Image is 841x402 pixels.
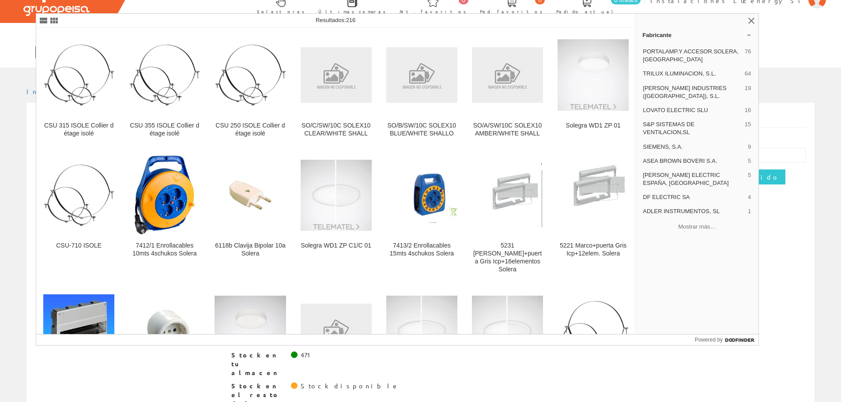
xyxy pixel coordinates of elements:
[472,122,543,138] div: SO/A/SW/10C SOLEX10 AMBER/WHITE SHALL
[643,143,744,151] span: SIEMENS, S.A.
[301,351,314,360] div: 471
[122,148,207,284] a: 7412/1 Enrollacables 10mts 4schukos Solera 7412/1 Enrollacables 10mts 4schukos Solera
[558,301,629,362] img: CSU 160 ISOLE
[301,242,372,250] div: Solegra WD1 ZP C1/C 01
[301,160,372,231] img: Solegra WD1 ZP C1/C 01
[551,28,636,148] a: Solegra WD1 ZP 01 Solegra WD1 ZP 01
[301,47,372,103] img: SO/C/SW/10C SOLEX10 CLEAR/WHITE SHALL
[695,336,723,344] span: Powered by
[346,17,356,23] span: 216
[745,48,751,64] span: 76
[748,193,751,201] span: 4
[129,44,200,106] img: CSU 355 ISOLE Collier d étage isolé
[745,106,751,114] span: 16
[215,296,286,367] img: Solegra WD1 ZP CDP 01
[43,122,114,138] div: CSU 315 ISOLE Collier d étage isolé
[26,87,64,95] a: Inicio
[386,242,457,258] div: 7413/2 Enrollacables 15mts 4schukos Solera
[465,148,550,284] a: 5231 Marco+puerta Gris Icp+16elementos Solera 5231 [PERSON_NAME]+puerta Gris Icp+16elementos Solera
[294,148,379,284] a: Solegra WD1 ZP C1/C 01 Solegra WD1 ZP C1/C 01
[643,120,741,136] span: S&P SISTEMAS DE VENTILACION,SL
[301,382,399,391] div: Stock disponible
[558,242,629,258] div: 5221 Marco+puerta Gris Icp+12elem. Solera
[231,351,284,377] span: Stock en tu almacen
[129,242,200,258] div: 7412/1 Enrollacables 10mts 4schukos Solera
[695,334,759,345] a: Powered by
[558,122,629,130] div: Solegra WD1 ZP 01
[129,304,200,358] img: 517 Base Ii+tt Solera 16a.
[480,7,543,16] span: Ped. favoritos
[745,120,751,136] span: 15
[129,122,200,138] div: CSU 355 ISOLE Collier d étage isolé
[386,47,457,103] img: SO/B/SW/10C SOLEX10 BLUE/WHITE SHALLO
[558,39,629,110] img: Solegra WD1 ZP 01
[643,106,741,114] span: LOVATO ELECTRIC SLU
[215,122,286,138] div: CSU 250 ISOLE Collier d étage isolé
[748,143,751,151] span: 9
[386,296,457,367] img: Solegra D3 ZP C1/C 01
[122,28,207,148] a: CSU 355 ISOLE Collier d étage isolé CSU 355 ISOLE Collier d étage isolé
[43,294,114,368] img: 661 Caja Empotrar P/dist.10 Elem.solera
[257,7,305,16] span: Selectores
[745,70,751,78] span: 64
[36,28,121,148] a: CSU 315 ISOLE Collier d étage isolé CSU 315 ISOLE Collier d étage isolé
[643,193,744,201] span: DF ELECTRIC SA
[386,168,457,223] img: 7413/2 Enrollacables 15mts 4schukos Solera
[643,84,741,100] span: [PERSON_NAME] INDUSTRIES ([GEOGRAPHIC_DATA]), S.L.
[745,84,751,100] span: 19
[318,7,386,16] span: Últimas compras
[558,158,629,233] img: 5221 Marco+puerta Gris Icp+12elem. Solera
[472,47,543,103] img: SO/A/SW/10C SOLEX10 AMBER/WHITE SHALL
[643,48,741,64] span: PORTALAMP.Y ACCESOR.SOLERA, [GEOGRAPHIC_DATA]
[748,207,751,215] span: 1
[134,155,195,235] img: 7412/1 Enrollacables 10mts 4schukos Solera
[207,28,293,148] a: CSU 250 ISOLE Collier d étage isolé CSU 250 ISOLE Collier d étage isolé
[643,171,744,187] span: [PERSON_NAME] ELECTRIC ESPAÑA, [GEOGRAPHIC_DATA]
[472,242,543,274] div: 5231 [PERSON_NAME]+puerta Gris Icp+16elementos Solera
[748,157,751,165] span: 5
[207,148,293,284] a: 6118b Clavija Bipolar 10a Solera 6118b Clavija Bipolar 10a Solera
[215,44,286,106] img: CSU 250 ISOLE Collier d étage isolé
[43,44,114,106] img: CSU 315 ISOLE Collier d étage isolé
[472,296,543,367] img: Solegra WD2 ZP C1/C 01
[215,160,286,231] img: 6118b Clavija Bipolar 10a Solera
[472,163,543,227] img: 5231 Marco+puerta Gris Icp+16elementos Solera
[635,28,758,42] a: Fabricante
[43,164,114,226] img: CSU-710 ISOLE
[643,207,744,215] span: ADLER INSTRUMENTOS, SL
[316,17,355,23] span: Resultados:
[215,242,286,258] div: 6118b Clavija Bipolar 10a Solera
[748,171,751,187] span: 5
[379,148,464,284] a: 7413/2 Enrollacables 15mts 4schukos Solera 7413/2 Enrollacables 15mts 4schukos Solera
[643,70,741,78] span: TRILUX ILUMINACION, S.L.
[301,304,372,359] img: SO/A/DW/10C SOLEX10 MAINS BASE WT
[301,122,372,138] div: SO/C/SW/10C SOLEX10 CLEAR/WHITE SHALL
[465,28,550,148] a: SO/A/SW/10C SOLEX10 AMBER/WHITE SHALL SO/A/SW/10C SOLEX10 AMBER/WHITE SHALL
[556,7,616,16] span: Pedido actual
[386,122,457,138] div: SO/B/SW/10C SOLEX10 BLUE/WHITE SHALLO
[400,7,466,16] span: Art. favoritos
[639,220,755,234] button: Mostrar más…
[551,148,636,284] a: 5221 Marco+puerta Gris Icp+12elem. Solera 5221 Marco+puerta Gris Icp+12elem. Solera
[43,242,114,250] div: CSU-710 ISOLE
[36,148,121,284] a: CSU-710 ISOLE CSU-710 ISOLE
[643,157,744,165] span: ASEA BROWN BOVERI S.A.
[294,28,379,148] a: SO/C/SW/10C SOLEX10 CLEAR/WHITE SHALL SO/C/SW/10C SOLEX10 CLEAR/WHITE SHALL
[379,28,464,148] a: SO/B/SW/10C SOLEX10 BLUE/WHITE SHALLO SO/B/SW/10C SOLEX10 BLUE/WHITE SHALLO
